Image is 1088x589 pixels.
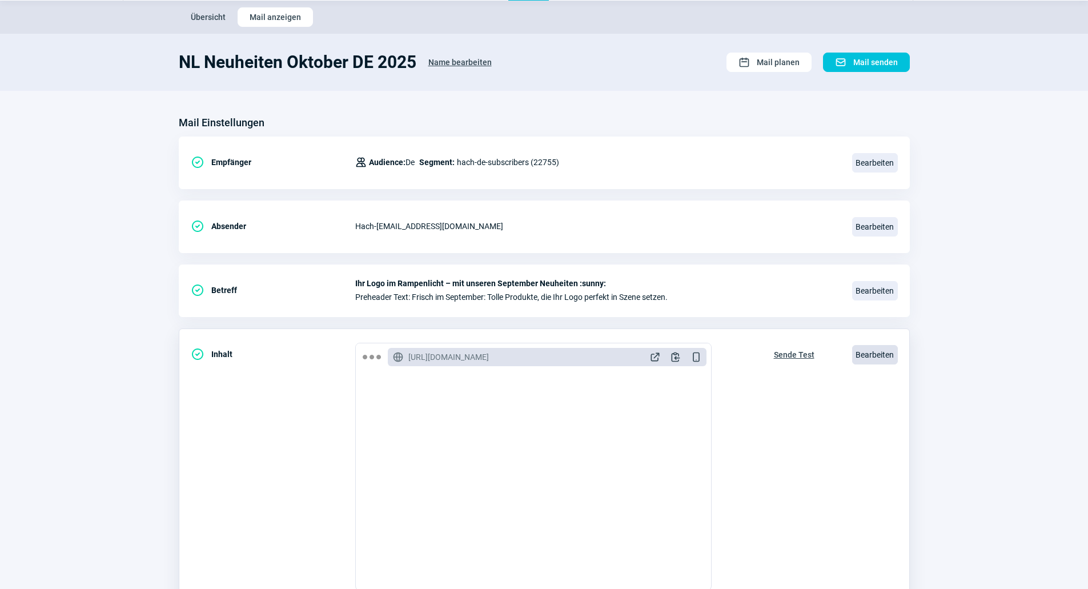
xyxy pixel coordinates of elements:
span: [URL][DOMAIN_NAME] [408,351,489,363]
div: Hach - [EMAIL_ADDRESS][DOMAIN_NAME] [355,215,838,238]
span: Segment: [419,155,455,169]
button: Sende Test [762,343,826,364]
span: Bearbeiten [852,217,898,237]
span: Sende Test [774,346,814,364]
div: Inhalt [191,343,355,366]
span: Name bearbeiten [428,53,492,71]
span: Mail anzeigen [250,8,301,26]
h1: NL Neuheiten Oktober DE 2025 [179,52,416,73]
span: Bearbeiten [852,345,898,364]
div: Betreff [191,279,355,302]
button: Name bearbeiten [416,52,504,73]
h3: Mail Einstellungen [179,114,264,132]
button: Mail senden [823,53,910,72]
span: Mail planen [757,53,800,71]
span: De [369,155,415,169]
div: Empfänger [191,151,355,174]
button: Mail anzeigen [238,7,313,27]
span: Audience: [369,158,406,167]
span: Übersicht [191,8,226,26]
div: hach-de-subscribers (22755) [355,151,559,174]
span: Preheader Text: Frisch im September: Tolle Produkte, die Ihr Logo perfekt in Szene setzen. [355,293,838,302]
span: Mail senden [853,53,898,71]
button: Übersicht [179,7,238,27]
span: Bearbeiten [852,153,898,173]
span: Bearbeiten [852,281,898,300]
span: Ihr Logo im Rampenlicht – mit unseren September Neuheiten :sunny: [355,279,838,288]
div: Absender [191,215,355,238]
button: Mail planen [726,53,812,72]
